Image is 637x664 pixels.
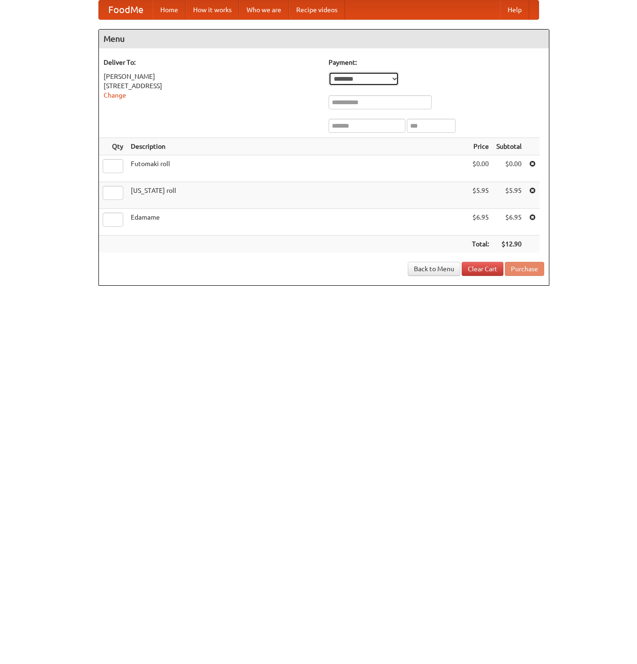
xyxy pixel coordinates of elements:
th: Description [127,138,468,155]
div: [STREET_ADDRESS] [104,81,319,91]
td: $0.00 [493,155,525,182]
th: Subtotal [493,138,525,155]
a: Clear Cart [462,262,503,276]
td: $0.00 [468,155,493,182]
h4: Menu [99,30,549,48]
td: $6.95 [468,209,493,236]
a: Who we are [239,0,289,19]
a: Recipe videos [289,0,345,19]
td: Futomaki roll [127,155,468,182]
th: Qty [99,138,127,155]
a: Help [500,0,529,19]
td: [US_STATE] roll [127,182,468,209]
th: $12.90 [493,236,525,253]
div: [PERSON_NAME] [104,72,319,81]
a: FoodMe [99,0,153,19]
td: $6.95 [493,209,525,236]
h5: Payment: [329,58,544,67]
h5: Deliver To: [104,58,319,67]
button: Purchase [505,262,544,276]
td: $5.95 [468,182,493,209]
a: How it works [186,0,239,19]
a: Change [104,92,126,99]
a: Back to Menu [408,262,460,276]
td: Edamame [127,209,468,236]
a: Home [153,0,186,19]
td: $5.95 [493,182,525,209]
th: Total: [468,236,493,253]
th: Price [468,138,493,155]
